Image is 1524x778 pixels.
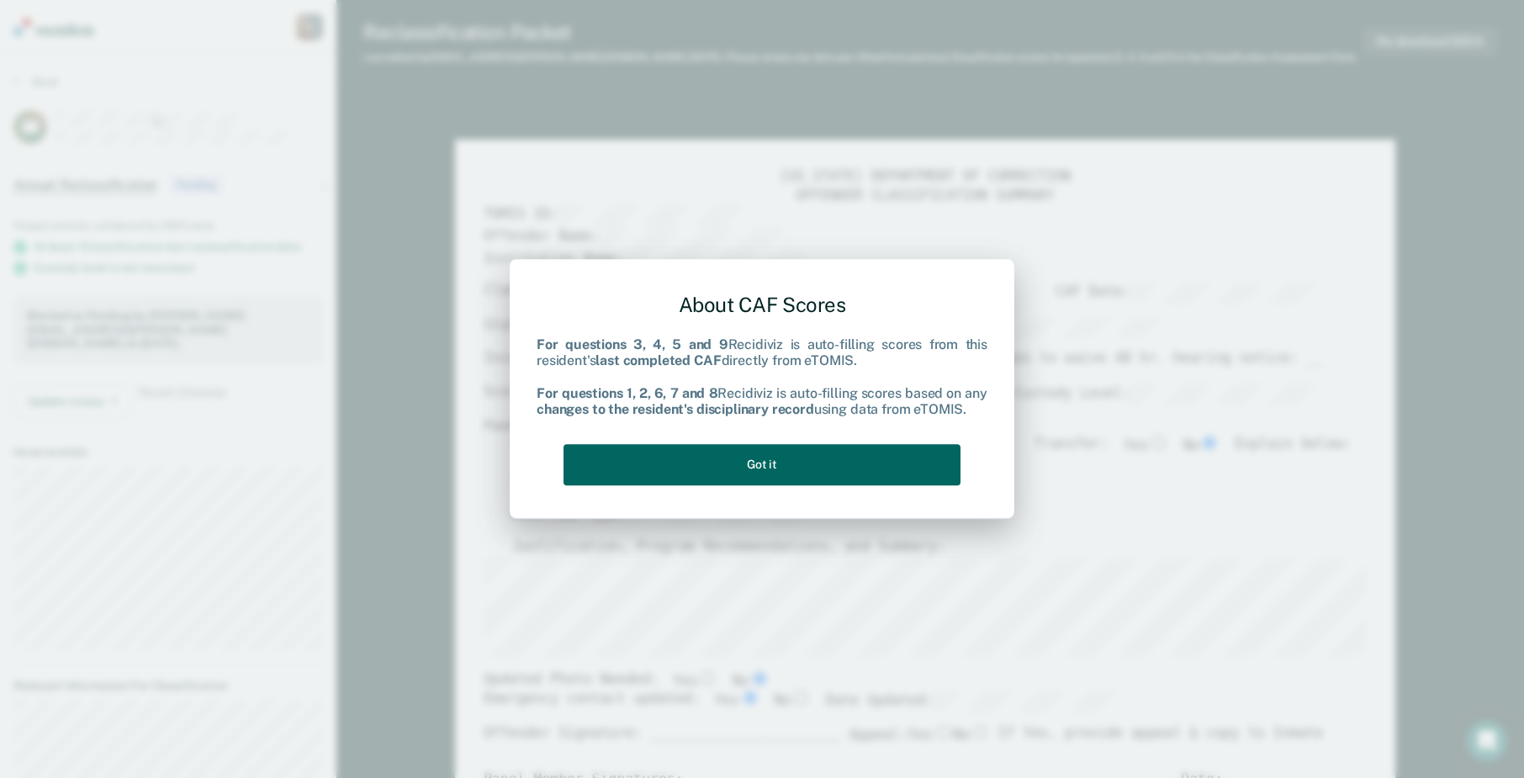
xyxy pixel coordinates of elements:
button: Got it [564,444,960,485]
div: Recidiviz is auto-filling scores from this resident's directly from eTOMIS. Recidiviz is auto-fil... [537,337,987,418]
b: For questions 3, 4, 5 and 9 [537,337,728,353]
b: last completed CAF [595,353,721,369]
b: changes to the resident's disciplinary record [537,401,814,417]
div: About CAF Scores [537,279,987,331]
b: For questions 1, 2, 6, 7 and 8 [537,385,717,401]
